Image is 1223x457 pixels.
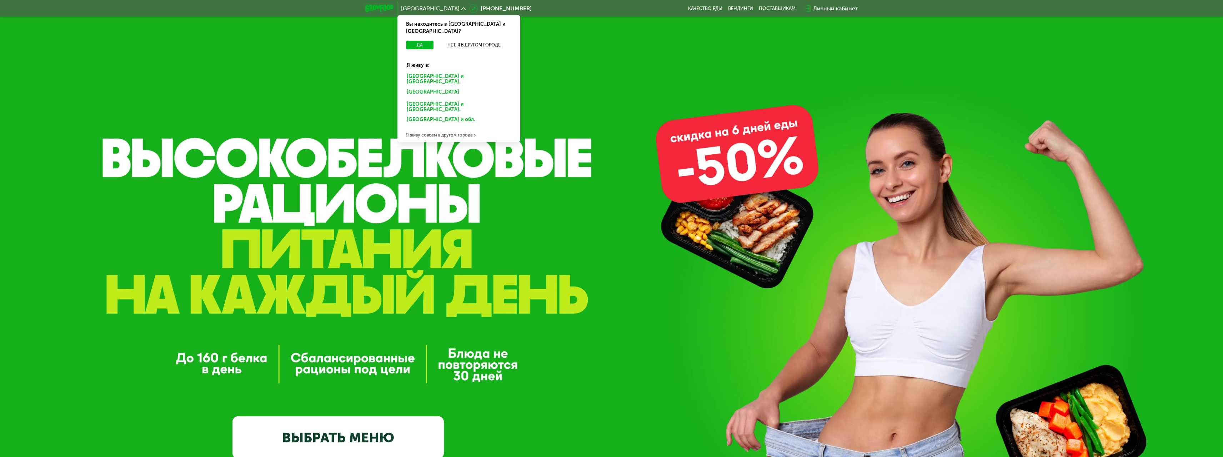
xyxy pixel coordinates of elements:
[728,6,753,11] a: Вендинги
[813,4,858,13] div: Личный кабинет
[402,72,516,87] div: [GEOGRAPHIC_DATA] и [GEOGRAPHIC_DATA].
[397,128,520,142] div: Я живу совсем в другом городе
[402,100,516,115] div: [GEOGRAPHIC_DATA] и [GEOGRAPHIC_DATA].
[436,41,512,49] button: Нет, я в другом городе
[397,15,520,41] div: Вы находитесь в [GEOGRAPHIC_DATA] и [GEOGRAPHIC_DATA]?
[759,6,796,11] div: поставщикам
[402,115,513,126] div: [GEOGRAPHIC_DATA] и обл.
[688,6,722,11] a: Качество еды
[402,88,513,99] div: [GEOGRAPHIC_DATA]
[469,4,532,13] a: [PHONE_NUMBER]
[402,56,516,69] div: Я живу в:
[406,41,433,49] button: Да
[401,6,460,11] span: [GEOGRAPHIC_DATA]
